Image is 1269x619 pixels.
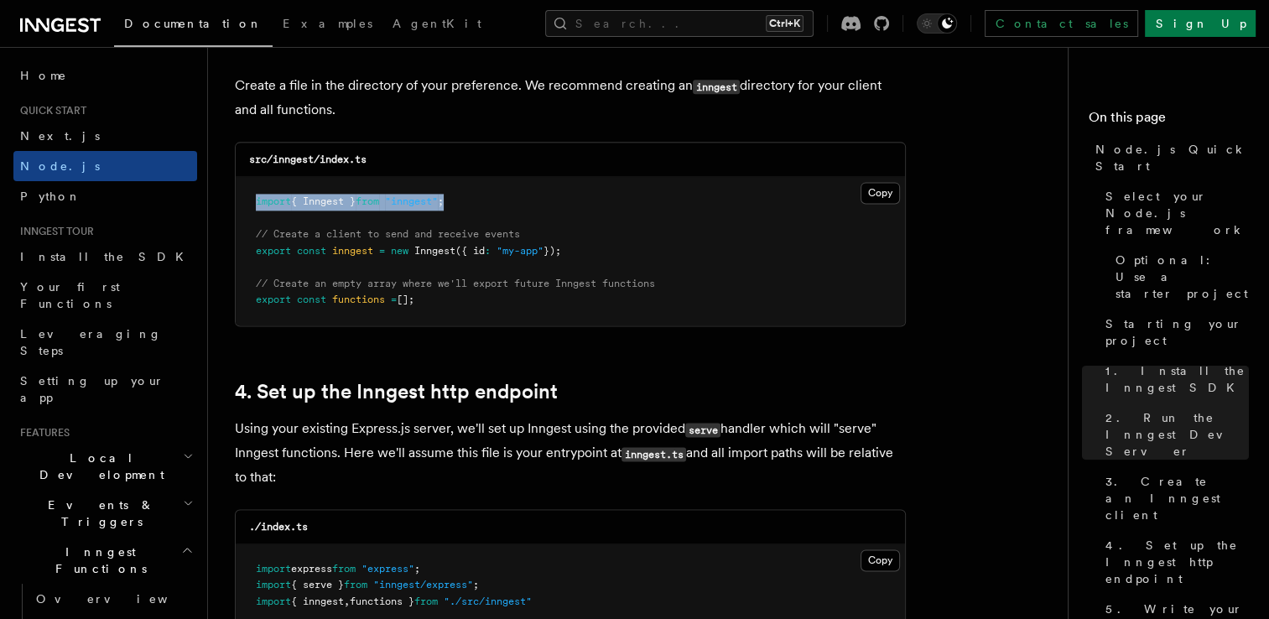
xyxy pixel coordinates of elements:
span: express [291,563,332,575]
span: inngest [332,245,373,257]
span: "my-app" [497,245,543,257]
a: Home [13,60,197,91]
span: AgentKit [393,17,481,30]
code: src/inngest/index.ts [249,153,367,165]
span: Node.js [20,159,100,173]
code: inngest.ts [621,447,686,461]
span: Leveraging Steps [20,327,162,357]
span: functions [332,294,385,305]
span: Inngest [414,245,455,257]
span: Local Development [13,450,183,483]
a: Sign Up [1145,10,1256,37]
span: []; [397,294,414,305]
span: // Create a client to send and receive events [256,228,520,240]
span: ; [473,579,479,590]
span: Optional: Use a starter project [1116,252,1249,302]
span: Setting up your app [20,374,164,404]
span: { serve } [291,579,344,590]
a: Install the SDK [13,242,197,272]
span: from [414,596,438,607]
a: 4. Set up the Inngest http endpoint [1099,530,1249,594]
span: // Create an empty array where we'll export future Inngest functions [256,278,655,289]
span: = [379,245,385,257]
button: Copy [861,182,900,204]
span: import [256,195,291,207]
p: Using your existing Express.js server, we'll set up Inngest using the provided handler which will... [235,417,906,489]
a: AgentKit [382,5,491,45]
a: Starting your project [1099,309,1249,356]
span: from [332,563,356,575]
a: Documentation [114,5,273,47]
span: ; [438,195,444,207]
span: import [256,579,291,590]
a: Examples [273,5,382,45]
kbd: Ctrl+K [766,15,804,32]
button: Search...Ctrl+K [545,10,814,37]
span: export [256,294,291,305]
a: Select your Node.js framework [1099,181,1249,245]
code: serve [685,423,720,437]
span: Next.js [20,129,100,143]
span: , [344,596,350,607]
a: Node.js Quick Start [1089,134,1249,181]
span: "express" [361,563,414,575]
span: "inngest" [385,195,438,207]
a: 1. Install the Inngest SDK [1099,356,1249,403]
span: const [297,245,326,257]
span: }); [543,245,561,257]
span: from [344,579,367,590]
span: 1. Install the Inngest SDK [1105,362,1249,396]
span: Inngest Functions [13,544,181,577]
span: Quick start [13,104,86,117]
a: Python [13,181,197,211]
span: Documentation [124,17,263,30]
span: Inngest tour [13,225,94,238]
span: Features [13,426,70,440]
p: Create a file in the directory of your preference. We recommend creating an directory for your cl... [235,74,906,122]
a: 3. Create an Inngest client [1099,466,1249,530]
span: from [356,195,379,207]
a: 2. Run the Inngest Dev Server [1099,403,1249,466]
button: Toggle dark mode [917,13,957,34]
a: Next.js [13,121,197,151]
a: Setting up your app [13,366,197,413]
span: Events & Triggers [13,497,183,530]
span: ; [414,563,420,575]
code: ./index.ts [249,521,308,533]
a: Your first Functions [13,272,197,319]
span: export [256,245,291,257]
a: Optional: Use a starter project [1109,245,1249,309]
span: "inngest/express" [373,579,473,590]
span: 3. Create an Inngest client [1105,473,1249,523]
span: Your first Functions [20,280,120,310]
span: { inngest [291,596,344,607]
span: { Inngest } [291,195,356,207]
span: 2. Run the Inngest Dev Server [1105,409,1249,460]
button: Local Development [13,443,197,490]
span: = [391,294,397,305]
button: Events & Triggers [13,490,197,537]
span: Overview [36,592,209,606]
span: Select your Node.js framework [1105,188,1249,238]
a: 4. Set up the Inngest http endpoint [235,380,558,403]
span: : [485,245,491,257]
a: Node.js [13,151,197,181]
span: ({ id [455,245,485,257]
span: Examples [283,17,372,30]
span: new [391,245,408,257]
span: Starting your project [1105,315,1249,349]
span: 4. Set up the Inngest http endpoint [1105,537,1249,587]
span: import [256,596,291,607]
button: Inngest Functions [13,537,197,584]
span: Home [20,67,67,84]
span: Node.js Quick Start [1095,141,1249,174]
a: Leveraging Steps [13,319,197,366]
code: inngest [693,80,740,94]
span: functions } [350,596,414,607]
span: Python [20,190,81,203]
span: const [297,294,326,305]
a: Contact sales [985,10,1138,37]
span: "./src/inngest" [444,596,532,607]
a: Overview [29,584,197,614]
button: Copy [861,549,900,571]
